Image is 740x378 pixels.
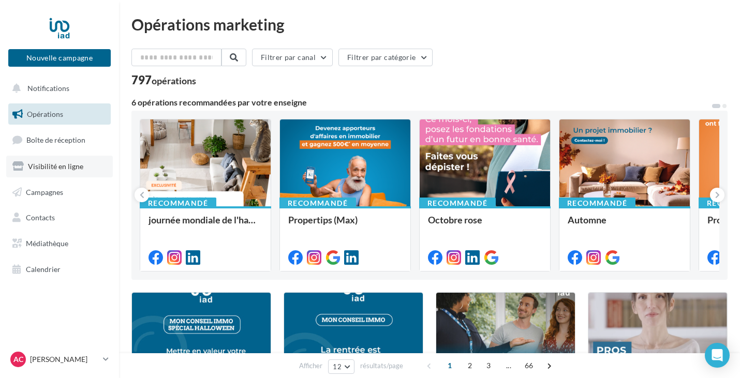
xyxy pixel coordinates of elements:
a: Opérations [6,103,113,125]
span: 12 [333,362,342,371]
div: journée mondiale de l'habitat [149,215,262,235]
span: Calendrier [26,265,61,274]
span: Afficher [299,361,322,371]
div: 797 [131,74,196,86]
div: opérations [152,76,196,85]
button: Nouvelle campagne [8,49,111,67]
a: Boîte de réception [6,129,113,151]
span: résultats/page [360,361,403,371]
button: Notifications [6,78,109,99]
span: Campagnes [26,187,63,196]
span: 66 [521,357,538,374]
a: Visibilité en ligne [6,156,113,177]
div: 6 opérations recommandées par votre enseigne [131,98,711,107]
div: Automne [568,215,682,235]
div: Recommandé [279,198,356,209]
span: Opérations [27,110,63,118]
span: AC [13,354,23,365]
a: AC [PERSON_NAME] [8,350,111,369]
div: Opérations marketing [131,17,728,32]
div: Recommandé [140,198,216,209]
span: Notifications [27,84,69,93]
span: Visibilité en ligne [28,162,83,171]
div: Octobre rose [428,215,542,235]
div: Recommandé [419,198,496,209]
span: 2 [462,357,478,374]
div: Recommandé [559,198,635,209]
span: Médiathèque [26,239,68,248]
span: Boîte de réception [26,135,85,144]
div: Propertips (Max) [288,215,402,235]
a: Contacts [6,207,113,229]
span: 3 [480,357,497,374]
span: Contacts [26,213,55,222]
p: [PERSON_NAME] [30,354,99,365]
a: Campagnes [6,182,113,203]
button: Filtrer par catégorie [338,49,433,66]
button: 12 [328,359,354,374]
span: ... [500,357,517,374]
a: Médiathèque [6,233,113,254]
div: Open Intercom Messenger [705,343,730,368]
span: 1 [441,357,458,374]
button: Filtrer par canal [252,49,333,66]
a: Calendrier [6,259,113,280]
